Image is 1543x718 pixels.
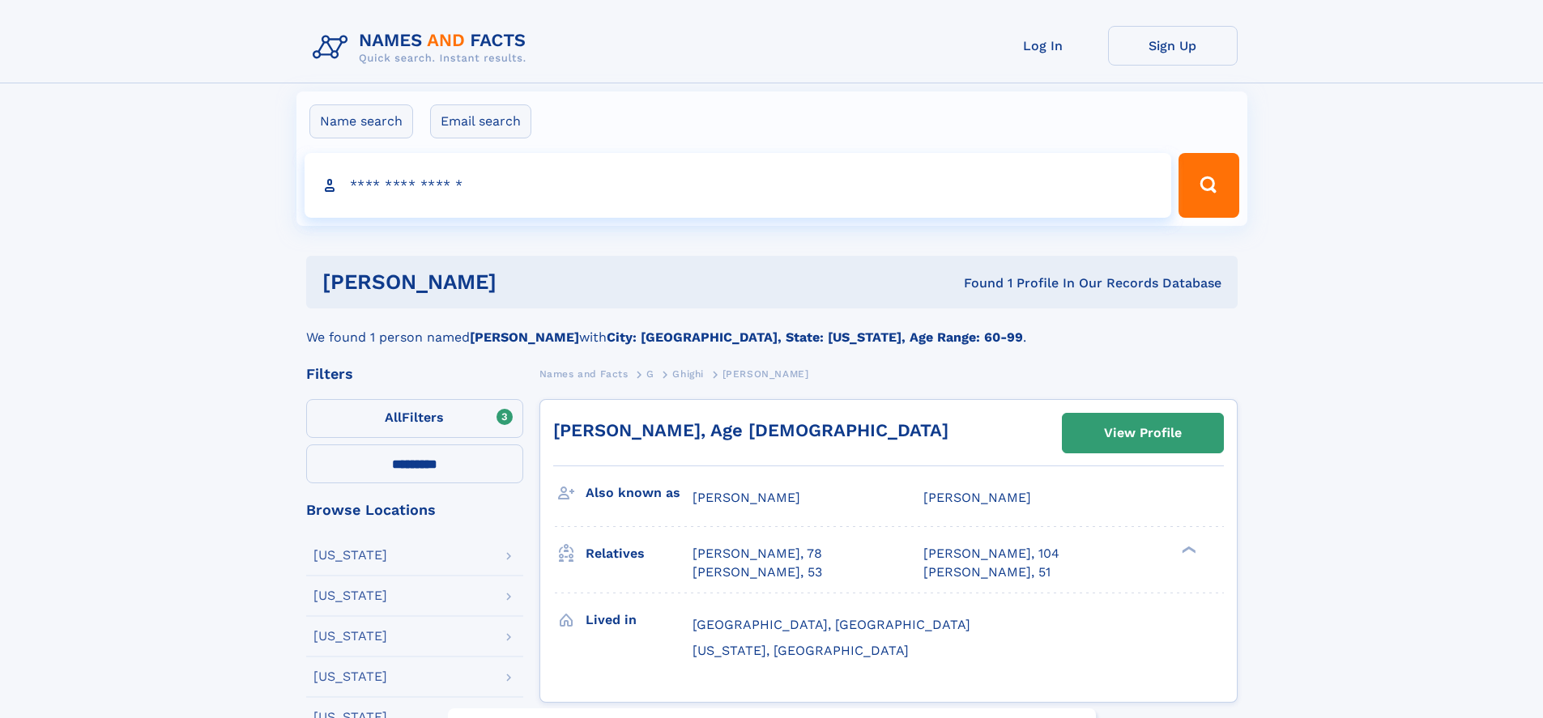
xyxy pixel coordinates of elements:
[305,153,1172,218] input: search input
[306,308,1238,347] div: We found 1 person named with .
[470,329,579,345] b: [PERSON_NAME]
[923,563,1051,581] a: [PERSON_NAME], 51
[586,479,693,507] h3: Also known as
[693,545,822,563] a: [PERSON_NAME], 78
[306,503,523,517] div: Browse Locations
[672,363,704,384] a: Ghighi
[646,368,654,380] span: G
[1104,414,1182,452] div: View Profile
[313,589,387,602] div: [US_STATE]
[923,545,1059,563] a: [PERSON_NAME], 104
[306,399,523,438] label: Filters
[1179,153,1238,218] button: Search Button
[693,617,970,632] span: [GEOGRAPHIC_DATA], [GEOGRAPHIC_DATA]
[539,363,629,384] a: Names and Facts
[672,368,704,380] span: Ghighi
[313,670,387,683] div: [US_STATE]
[923,490,1031,505] span: [PERSON_NAME]
[693,563,822,581] a: [PERSON_NAME], 53
[306,367,523,381] div: Filters
[322,272,731,292] h1: [PERSON_NAME]
[693,643,909,658] span: [US_STATE], [GEOGRAPHIC_DATA]
[1178,545,1197,555] div: ❯
[306,26,539,70] img: Logo Names and Facts
[1108,26,1238,66] a: Sign Up
[586,606,693,634] h3: Lived in
[586,540,693,567] h3: Relatives
[730,274,1221,292] div: Found 1 Profile In Our Records Database
[309,104,413,138] label: Name search
[385,410,402,425] span: All
[693,490,800,505] span: [PERSON_NAME]
[646,363,654,384] a: G
[722,368,809,380] span: [PERSON_NAME]
[978,26,1108,66] a: Log In
[430,104,531,138] label: Email search
[1063,414,1223,452] a: View Profile
[313,549,387,562] div: [US_STATE]
[553,420,948,440] a: [PERSON_NAME], Age [DEMOGRAPHIC_DATA]
[607,329,1023,345] b: City: [GEOGRAPHIC_DATA], State: [US_STATE], Age Range: 60-99
[313,630,387,643] div: [US_STATE]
